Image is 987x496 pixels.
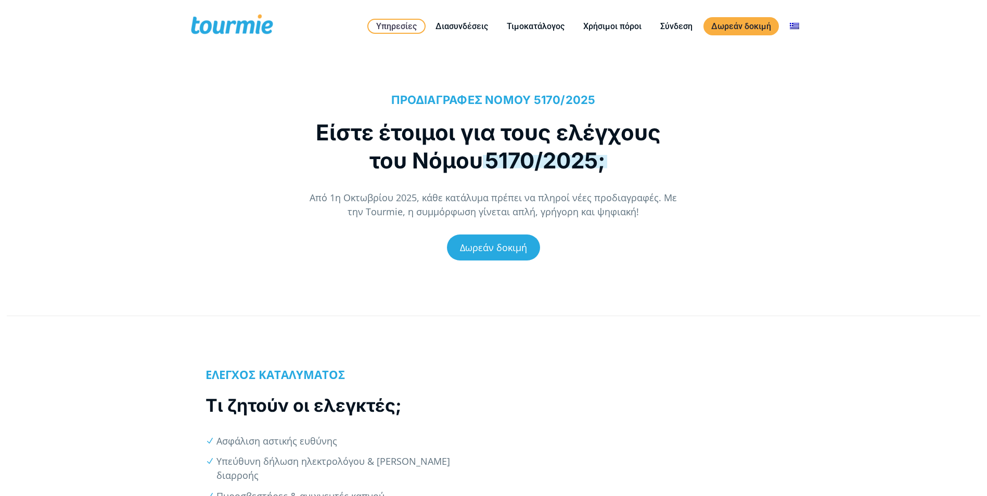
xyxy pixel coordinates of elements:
h1: Είστε έτοιμοι για τους ελέγχους του Νόμου [305,119,672,175]
span: ΠΡΟΔΙΑΓΡΑΦΕΣ ΝΟΜΟΥ 5170/2025 [391,93,595,107]
a: Σύνδεση [652,20,700,33]
span: 5170/2025; [483,147,607,174]
a: Δωρεάν δοκιμή [703,17,779,35]
a: Τιμοκατάλογος [499,20,572,33]
li: Υπεύθυνη δήλωση ηλεκτρολόγου & [PERSON_NAME] διαρροής [216,454,482,482]
li: Ασφάλιση αστικής ευθύνης [216,434,482,448]
a: Διασυνδέσεις [428,20,496,33]
a: Δωρεάν δοκιμή [447,234,540,260]
a: Υπηρεσίες [367,19,426,34]
b: ΕΛΕΓΧΟΣ ΚΑΤΑΛΥΜΑΤΟΣ [206,367,345,382]
a: Χρήσιμοι πόροι [575,20,649,33]
h2: Τι ζητούν οι ελεγκτές; [206,393,483,417]
p: Από 1η Οκτωβρίου 2025, κάθε κατάλυμα πρέπει να πληροί νέες προδιαγραφές. Με την Tourmie, η συμμόρ... [305,191,682,219]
